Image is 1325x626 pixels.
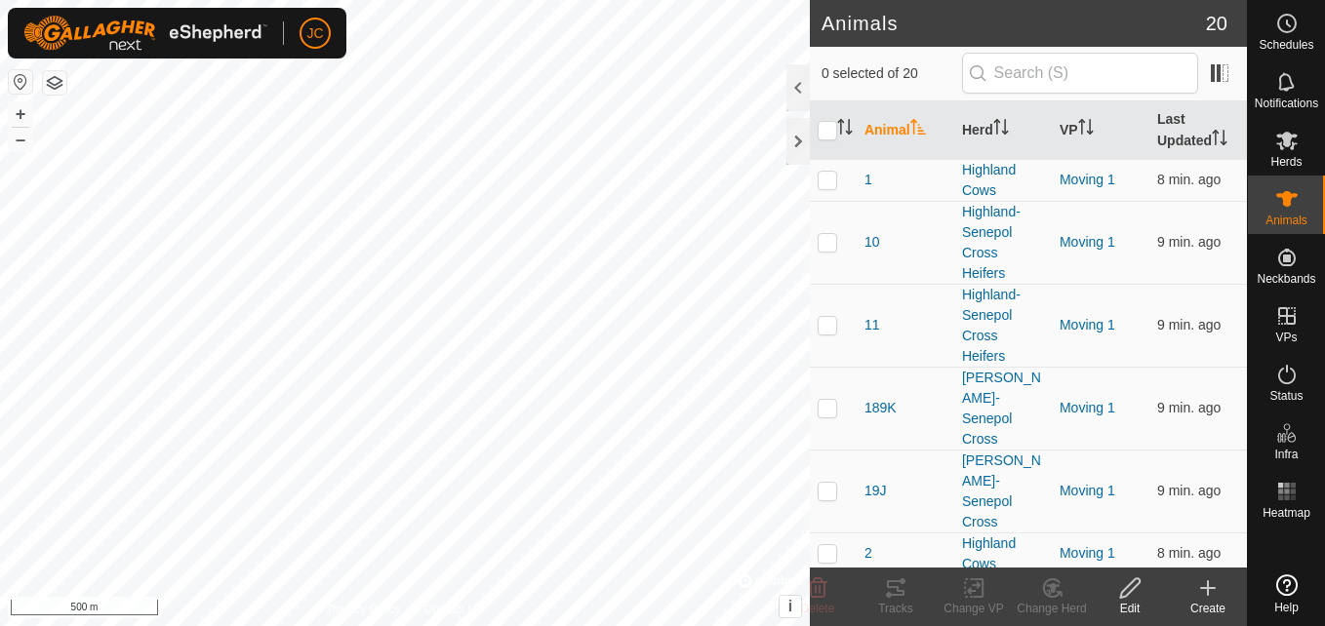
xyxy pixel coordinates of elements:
p-sorticon: Activate to sort [910,122,926,137]
div: Change VP [935,600,1013,617]
th: Animal [857,101,954,160]
span: Oct 10, 2025, 1:08 PM [1157,317,1221,333]
span: Help [1274,602,1299,613]
th: Herd [954,101,1052,160]
span: Animals [1265,215,1307,226]
span: i [788,598,792,614]
a: Moving 1 [1060,545,1115,561]
span: Infra [1274,449,1298,460]
span: 10 [864,232,880,253]
input: Search (S) [962,53,1198,94]
span: 1 [864,170,872,190]
span: Oct 10, 2025, 1:09 PM [1157,172,1221,187]
span: Oct 10, 2025, 1:08 PM [1157,234,1221,250]
div: Highland Cows [962,533,1044,574]
div: Edit [1091,600,1169,617]
th: VP [1052,101,1149,160]
span: Herds [1270,156,1302,168]
h2: Animals [822,12,1206,35]
span: 189K [864,398,897,418]
span: JC [306,23,323,44]
button: Reset Map [9,70,32,94]
span: Notifications [1255,98,1318,109]
div: Change Herd [1013,600,1091,617]
div: [PERSON_NAME]-Senepol Cross [962,368,1044,450]
a: Moving 1 [1060,317,1115,333]
div: Create [1169,600,1247,617]
button: – [9,128,32,151]
th: Last Updated [1149,101,1247,160]
a: Moving 1 [1060,172,1115,187]
button: Map Layers [43,71,66,95]
span: 2 [864,543,872,564]
a: Moving 1 [1060,483,1115,498]
span: Neckbands [1257,273,1315,285]
div: Highland-Senepol Cross Heifers [962,202,1044,284]
img: Gallagher Logo [23,16,267,51]
span: 19J [864,481,887,501]
span: Heatmap [1263,507,1310,519]
a: Moving 1 [1060,400,1115,415]
span: Delete [801,602,835,615]
p-sorticon: Activate to sort [837,122,853,137]
span: 11 [864,315,880,335]
button: i [780,596,801,617]
span: 0 selected of 20 [822,63,962,84]
div: Highland Cows [962,160,1044,201]
span: 20 [1206,9,1227,38]
div: [PERSON_NAME]-Senepol Cross [962,450,1044,532]
span: Status [1269,390,1303,402]
div: Highland-Senepol Cross Heifers [962,285,1044,367]
span: VPs [1275,332,1297,343]
a: Help [1248,567,1325,621]
a: Contact Us [424,601,482,618]
p-sorticon: Activate to sort [993,122,1009,137]
span: Schedules [1259,39,1313,51]
a: Privacy Policy [328,601,401,618]
p-sorticon: Activate to sort [1078,122,1094,137]
a: Moving 1 [1060,234,1115,250]
p-sorticon: Activate to sort [1212,133,1227,148]
span: Oct 10, 2025, 1:09 PM [1157,400,1221,415]
div: Tracks [857,600,935,617]
span: Oct 10, 2025, 1:08 PM [1157,483,1221,498]
button: + [9,102,32,126]
span: Oct 10, 2025, 1:09 PM [1157,545,1221,561]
